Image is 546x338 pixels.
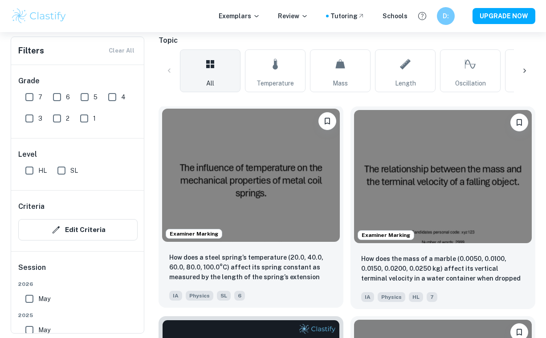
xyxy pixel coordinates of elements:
[455,78,486,88] span: Oscillation
[395,78,416,88] span: Length
[219,11,260,21] p: Exemplars
[441,11,451,21] h6: D:
[70,166,78,175] span: SL
[330,11,365,21] a: Tutoring
[383,11,407,21] a: Schools
[66,92,70,102] span: 6
[93,114,96,123] span: 1
[437,7,455,25] button: D:
[94,92,98,102] span: 5
[18,219,138,240] button: Edit Criteria
[38,114,42,123] span: 3
[162,109,340,242] img: Physics IA example thumbnail: How does a steel spring’s temperature (2
[38,92,42,102] span: 7
[361,292,374,302] span: IA
[350,106,535,309] a: Examiner MarkingBookmarkHow does the mass of a marble (0.0050, 0.0100, 0.0150, 0.0200, 0.0250 kg)...
[159,35,535,46] h6: Topic
[186,291,213,301] span: Physics
[206,78,214,88] span: All
[409,292,423,302] span: HL
[38,166,47,175] span: HL
[169,252,333,283] p: How does a steel spring’s temperature (20.0, 40.0, 60.0, 80.0, 100.0°C) affect its spring constan...
[354,110,532,243] img: Physics IA example thumbnail: How does the mass of a marble (0.0050, 0
[18,76,138,86] h6: Grade
[169,291,182,301] span: IA
[38,294,50,304] span: May
[18,45,44,57] h6: Filters
[38,325,50,335] span: May
[18,280,138,288] span: 2026
[234,291,245,301] span: 6
[159,106,343,309] a: Examiner MarkingBookmarkHow does a steel spring’s temperature (20.0, 40.0, 60.0, 80.0, 100.0°C) a...
[473,8,535,24] button: UPGRADE NOW
[11,7,67,25] img: Clastify logo
[121,92,126,102] span: 4
[66,114,69,123] span: 2
[333,78,348,88] span: Mass
[18,149,138,160] h6: Level
[217,291,231,301] span: SL
[361,254,525,284] p: How does the mass of a marble (0.0050, 0.0100, 0.0150, 0.0200, 0.0250 kg) affect its vertical ter...
[257,78,294,88] span: Temperature
[18,262,138,280] h6: Session
[18,201,45,212] h6: Criteria
[427,292,437,302] span: 7
[415,8,430,24] button: Help and Feedback
[378,292,405,302] span: Physics
[18,311,138,319] span: 2025
[318,112,336,130] button: Bookmark
[166,230,222,238] span: Examiner Marking
[510,114,528,131] button: Bookmark
[278,11,308,21] p: Review
[358,231,414,239] span: Examiner Marking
